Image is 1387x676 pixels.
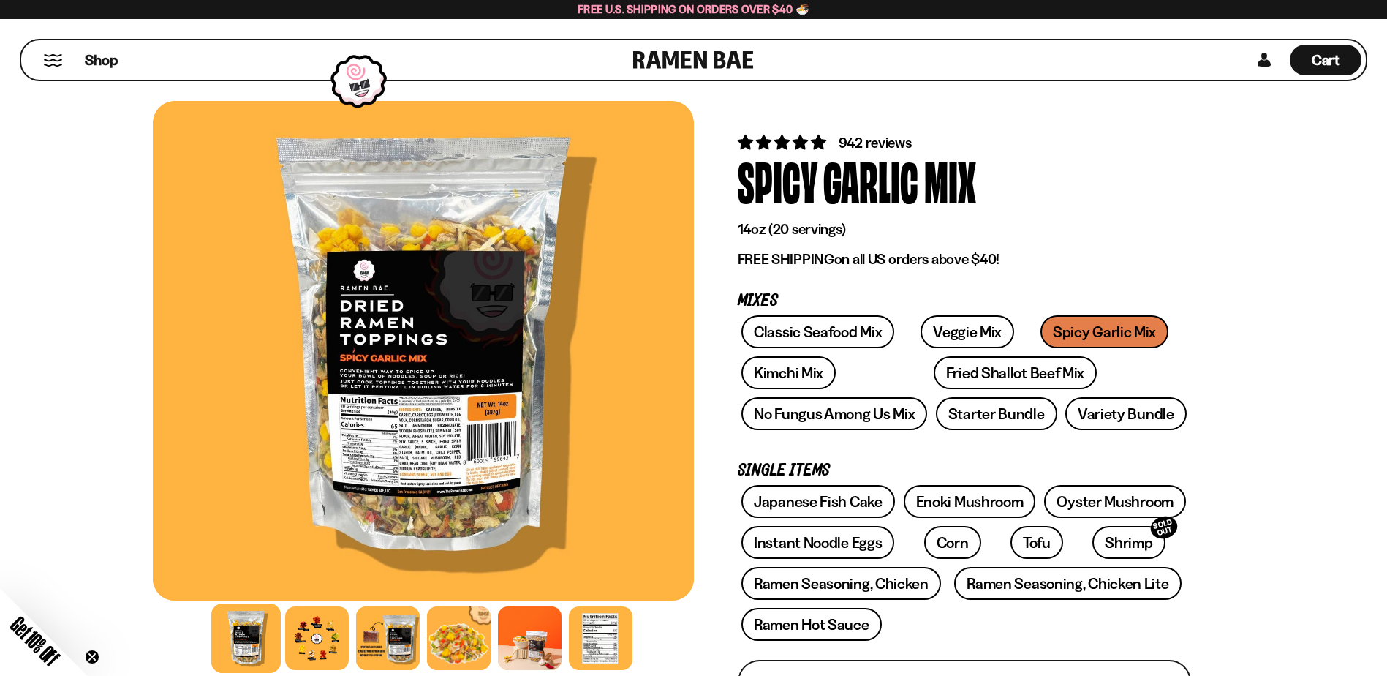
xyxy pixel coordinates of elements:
button: Mobile Menu Trigger [43,54,63,67]
a: Shop [85,45,118,75]
span: Shop [85,50,118,70]
span: Cart [1312,51,1340,69]
a: Classic Seafood Mix [741,315,894,348]
a: Corn [924,526,981,559]
a: Ramen Seasoning, Chicken [741,567,941,600]
a: Veggie Mix [921,315,1014,348]
div: Mix [924,153,976,208]
a: Instant Noodle Eggs [741,526,894,559]
a: Cart [1290,40,1361,80]
strong: FREE SHIPPING [738,250,834,268]
a: Kimchi Mix [741,356,836,389]
p: 14oz (20 servings) [738,220,1191,239]
p: on all US orders above $40! [738,250,1191,268]
a: No Fungus Among Us Mix [741,397,927,430]
a: Oyster Mushroom [1044,485,1186,518]
a: Ramen Seasoning, Chicken Lite [954,567,1181,600]
a: Tofu [1010,526,1063,559]
p: Single Items [738,464,1191,478]
span: 942 reviews [839,134,912,151]
a: ShrimpSOLD OUT [1092,526,1165,559]
a: Japanese Fish Cake [741,485,895,518]
span: Get 10% Off [7,612,64,669]
a: Enoki Mushroom [904,485,1036,518]
button: Close teaser [85,650,99,664]
div: SOLD OUT [1148,514,1180,542]
a: Variety Bundle [1065,397,1187,430]
span: 4.75 stars [738,133,829,151]
p: Mixes [738,294,1191,308]
a: Starter Bundle [936,397,1057,430]
span: Free U.S. Shipping on Orders over $40 🍜 [578,2,809,16]
div: Spicy [738,153,817,208]
a: Ramen Hot Sauce [741,608,882,641]
a: Fried Shallot Beef Mix [934,356,1097,389]
div: Garlic [823,153,918,208]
